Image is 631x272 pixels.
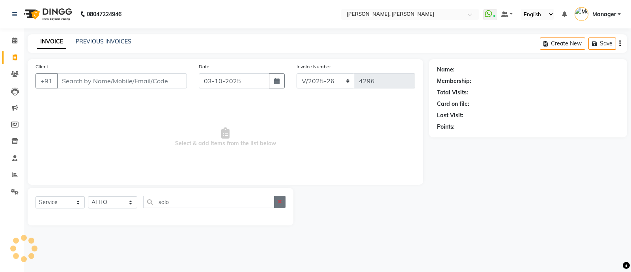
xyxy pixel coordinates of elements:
label: Client [35,63,48,70]
img: logo [20,3,74,25]
input: Search by Name/Mobile/Email/Code [57,73,187,88]
img: Manager [575,7,588,21]
input: Search or Scan [143,196,274,208]
b: 08047224946 [87,3,121,25]
a: PREVIOUS INVOICES [76,38,131,45]
a: INVOICE [37,35,66,49]
label: Invoice Number [297,63,331,70]
div: Card on file: [437,100,469,108]
div: Name: [437,66,455,74]
button: Create New [540,38,585,50]
span: Manager [592,10,616,19]
div: Points: [437,123,455,131]
div: Total Visits: [437,88,468,97]
button: +91 [35,73,58,88]
div: Membership: [437,77,471,85]
button: Save [588,38,616,50]
div: Last Visit: [437,111,463,120]
span: Select & add items from the list below [35,98,415,177]
label: Date [199,63,209,70]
